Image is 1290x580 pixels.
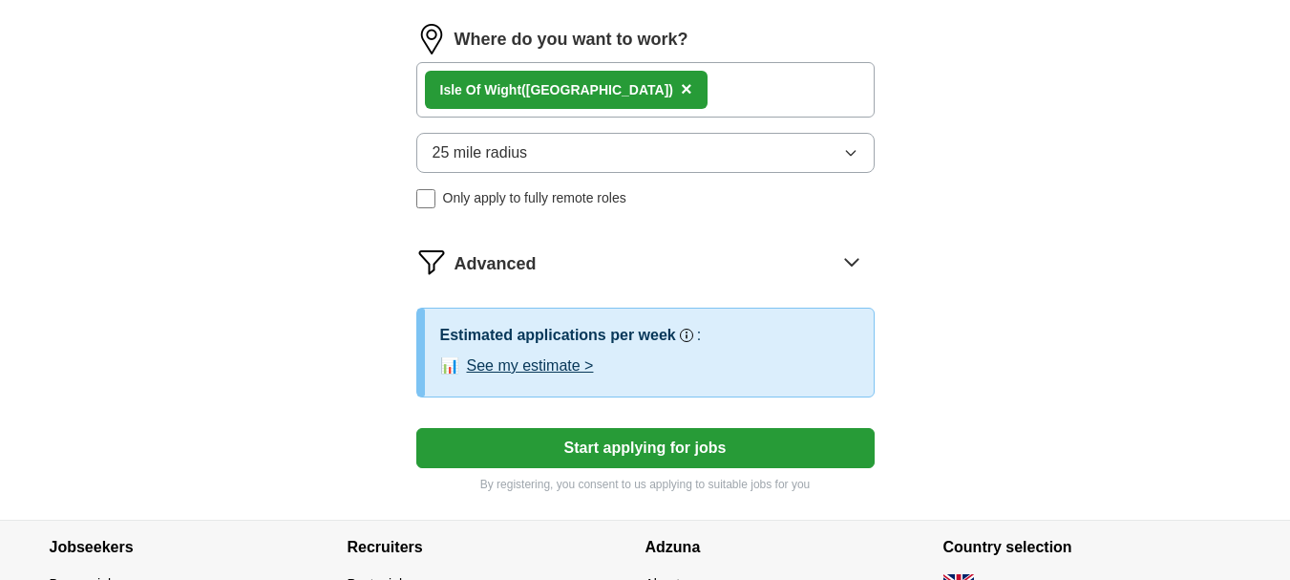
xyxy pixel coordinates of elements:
[443,188,626,208] span: Only apply to fully remote roles
[521,82,673,97] span: ([GEOGRAPHIC_DATA])
[455,27,688,53] label: Where do you want to work?
[416,133,875,173] button: 25 mile radius
[681,78,692,99] span: ×
[697,324,701,347] h3: :
[681,75,692,104] button: ×
[455,251,537,277] span: Advanced
[440,80,673,100] div: ight
[416,476,875,493] p: By registering, you consent to us applying to suitable jobs for you
[416,428,875,468] button: Start applying for jobs
[440,324,676,347] h3: Estimated applications per week
[943,521,1241,574] h4: Country selection
[433,141,528,164] span: 25 mile radius
[416,247,447,277] img: filter
[416,189,435,208] input: Only apply to fully remote roles
[440,82,497,97] strong: Isle Of W
[467,354,594,377] button: See my estimate >
[440,354,459,377] span: 📊
[416,24,447,54] img: location.png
